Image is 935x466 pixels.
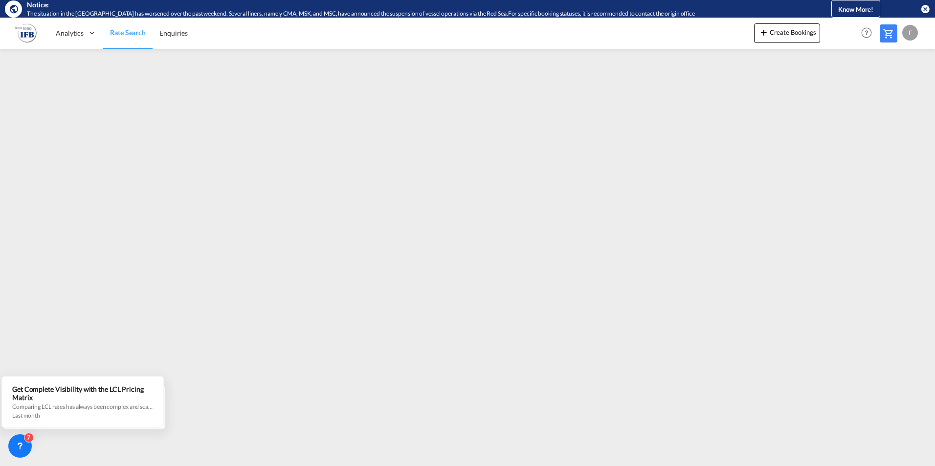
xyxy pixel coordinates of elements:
[153,17,195,49] a: Enquiries
[902,25,918,41] div: F
[103,17,153,49] a: Rate Search
[838,5,873,13] span: Know More!
[758,26,770,38] md-icon: icon-plus 400-fg
[754,23,820,43] button: icon-plus 400-fgCreate Bookings
[159,29,188,37] span: Enquiries
[9,4,19,14] md-icon: icon-earth
[858,24,880,42] div: Help
[858,24,875,41] span: Help
[56,28,84,38] span: Analytics
[920,4,930,14] button: icon-close-circle
[27,10,791,18] div: The situation in the Red Sea has worsened over the past weekend. Several liners, namely CMA, MSK,...
[110,28,146,37] span: Rate Search
[15,22,37,44] img: b628ab10256c11eeb52753acbc15d091.png
[49,17,103,49] div: Analytics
